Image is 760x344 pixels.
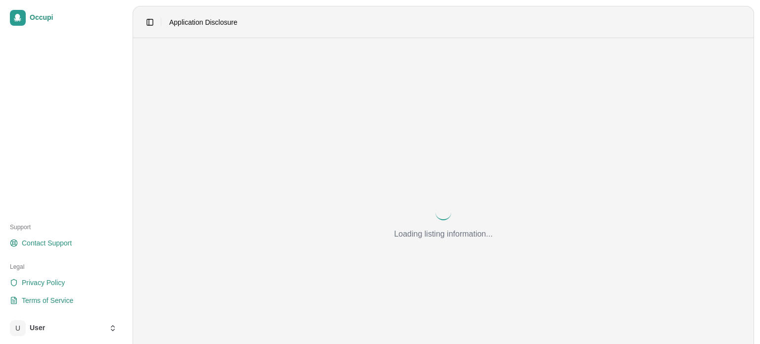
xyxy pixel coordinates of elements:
span: Terms of Service [22,295,73,305]
span: Application Disclosure [169,17,237,27]
button: UUser [6,316,121,340]
div: Legal [6,259,121,275]
a: Privacy Policy [6,275,121,291]
a: Contact Support [6,235,121,251]
span: User [30,324,105,333]
div: Support [6,219,121,235]
span: Occupi [30,13,117,22]
p: Loading listing information... [394,228,492,240]
span: Contact Support [22,238,72,248]
span: U [10,320,26,336]
span: Privacy Policy [22,278,65,288]
nav: breadcrumb [169,17,237,27]
a: Occupi [6,6,121,30]
a: Terms of Service [6,293,121,308]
